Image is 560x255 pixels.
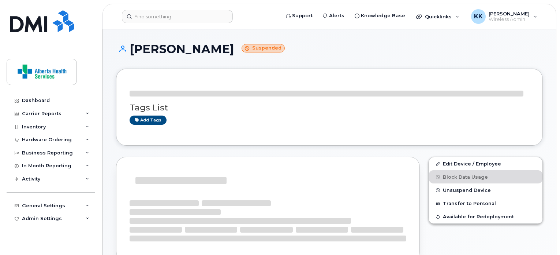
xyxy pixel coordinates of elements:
span: Available for Redeployment [443,214,514,219]
small: Suspended [242,44,285,52]
button: Unsuspend Device [429,183,542,197]
button: Transfer to Personal [429,197,542,210]
button: Block Data Usage [429,170,542,183]
span: Unsuspend Device [443,187,491,193]
a: Add tags [130,116,167,125]
h1: [PERSON_NAME] [116,43,543,55]
button: Available for Redeployment [429,210,542,223]
h3: Tags List [130,103,529,112]
a: Edit Device / Employee [429,157,542,170]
